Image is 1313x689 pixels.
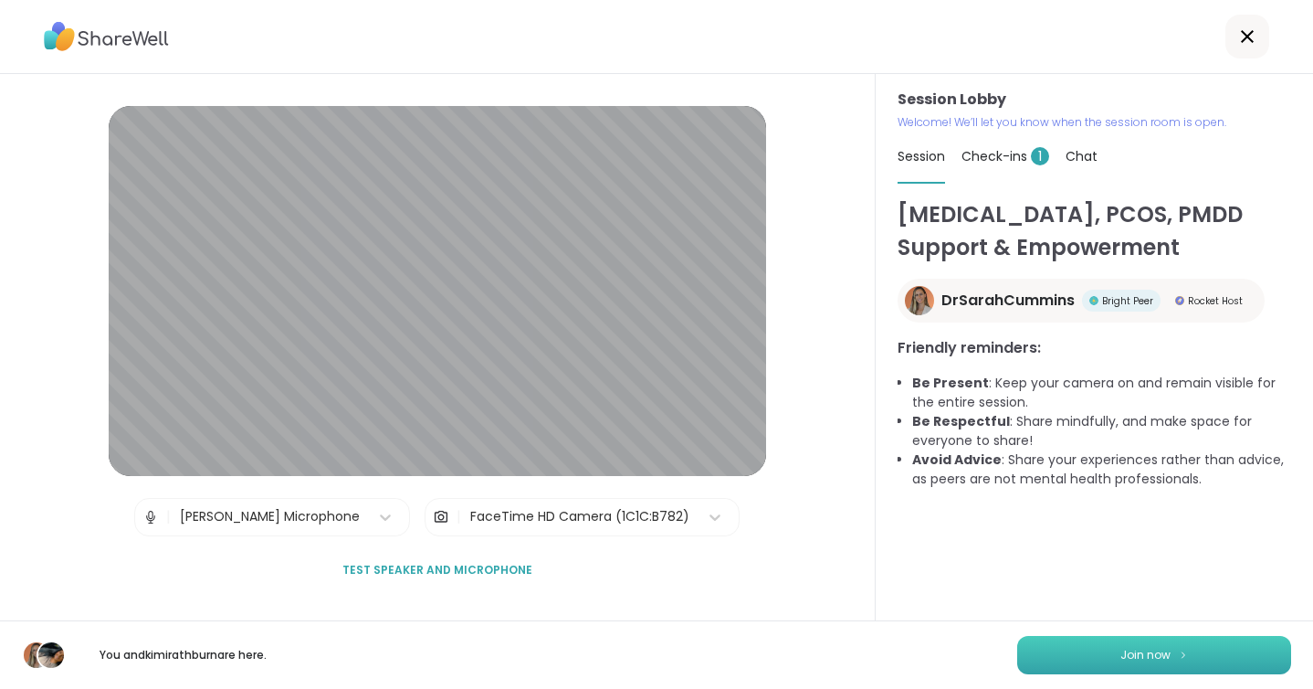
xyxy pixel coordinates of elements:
b: Be Present [912,374,989,392]
span: | [457,499,461,535]
li: : Share your experiences rather than advice, as peers are not mental health professionals. [912,450,1291,489]
b: Be Respectful [912,412,1010,430]
img: ShareWell Logo [44,16,169,58]
span: Test speaker and microphone [342,562,532,578]
h3: Friendly reminders: [898,337,1291,359]
b: Avoid Advice [912,450,1002,469]
span: 1 [1031,147,1049,165]
h1: [MEDICAL_DATA], PCOS, PMDD Support & Empowerment [898,198,1291,264]
img: Rocket Host [1175,296,1184,305]
span: Chat [1066,147,1098,165]
img: DrSarahCummins [905,286,934,315]
p: Welcome! We’ll let you know when the session room is open. [898,114,1291,131]
button: Join now [1017,636,1291,674]
div: FaceTime HD Camera (1C1C:B782) [470,507,689,526]
span: DrSarahCummins [941,290,1075,312]
span: | [166,499,171,535]
span: Join now [1120,647,1171,663]
a: DrSarahCumminsDrSarahCumminsBright PeerBright PeerRocket HostRocket Host [898,279,1265,323]
img: ShareWell Logomark [1178,650,1189,660]
span: Check-ins [961,147,1049,165]
button: Test speaker and microphone [335,551,540,589]
img: Camera [433,499,449,535]
img: Bright Peer [1089,296,1098,305]
span: Session [898,147,945,165]
p: You and kimirathburn are here. [80,647,285,663]
span: Rocket Host [1188,294,1243,308]
div: [PERSON_NAME] Microphone [180,507,360,526]
li: : Keep your camera on and remain visible for the entire session. [912,374,1291,412]
img: kimirathburn [38,642,64,668]
span: Bright Peer [1102,294,1153,308]
img: DrSarahCummins [24,642,49,668]
img: Microphone [142,499,159,535]
h3: Session Lobby [898,89,1291,111]
li: : Share mindfully, and make space for everyone to share! [912,412,1291,450]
